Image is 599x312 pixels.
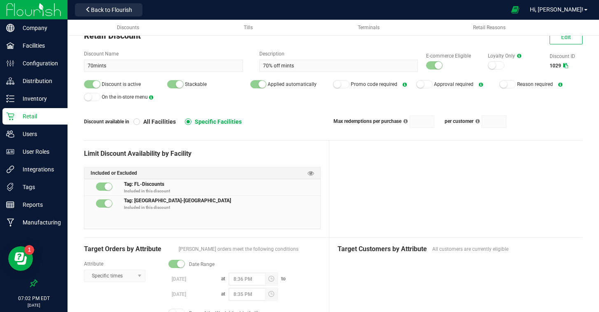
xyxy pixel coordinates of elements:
[124,188,321,194] p: Included in this discount
[6,112,14,120] inline-svg: Retail
[8,246,33,271] iframe: Resource center
[278,276,289,282] span: to
[91,7,132,13] span: Back to Flourish
[4,302,64,308] p: [DATE]
[333,118,401,124] span: Max redemptions per purchase
[6,95,14,103] inline-svg: Inventory
[488,52,541,60] label: Loyalty Only
[244,25,253,30] span: Tills
[117,25,139,30] span: Discounts
[530,6,583,13] span: Hi, [PERSON_NAME]!
[124,180,164,187] span: Tag: FL-Discounts
[14,147,64,157] p: User Roles
[308,169,314,177] span: Preview
[14,94,64,104] p: Inventory
[259,50,418,58] label: Description
[445,118,473,124] span: per customer
[6,148,14,156] inline-svg: User Roles
[185,81,207,87] span: Stackable
[124,204,321,210] p: Included in this discount
[84,118,133,125] span: Discount available in
[561,34,571,40] span: Edit
[14,164,64,174] p: Integrations
[14,58,64,68] p: Configuration
[6,183,14,191] inline-svg: Tags
[550,30,583,44] button: Edit
[426,52,480,60] label: E-commerce Eligible
[14,23,64,33] p: Company
[6,77,14,85] inline-svg: Distribution
[517,81,553,87] span: Reason required
[124,196,231,203] span: Tag: [GEOGRAPHIC_DATA]-[GEOGRAPHIC_DATA]
[14,217,64,227] p: Manufacturing
[189,261,214,268] span: Date Range
[506,2,524,18] span: Open Ecommerce Menu
[14,111,64,121] p: Retail
[24,245,34,255] iframe: Resource center unread badge
[6,59,14,67] inline-svg: Configuration
[140,118,176,125] span: All Facilities
[6,165,14,173] inline-svg: Integrations
[6,24,14,32] inline-svg: Company
[102,94,148,100] span: On the in-store menu
[358,25,380,30] span: Terminals
[84,244,175,254] span: Target Orders by Attribute
[179,245,321,253] span: [PERSON_NAME] orders meet the following conditions
[6,42,14,50] inline-svg: Facilities
[4,295,64,302] p: 07:02 PM EDT
[102,81,141,87] span: Discount is active
[14,200,64,210] p: Reports
[434,81,473,87] span: Approval required
[14,41,64,51] p: Facilities
[473,25,506,30] span: Retail Reasons
[432,245,574,253] span: All customers are currently eligible
[84,167,320,179] div: Included or Excluded
[6,201,14,209] inline-svg: Reports
[550,53,583,60] label: Discount ID
[191,118,242,125] span: Specific Facilities
[268,81,317,87] span: Applied automatically
[338,244,428,254] span: Target Customers by Attribute
[14,182,64,192] p: Tags
[84,149,321,159] div: Limit Discount Availability by Facility
[6,218,14,226] inline-svg: Manufacturing
[84,50,243,58] label: Discount Name
[14,76,64,86] p: Distribution
[550,63,561,69] span: 1029
[14,129,64,139] p: Users
[84,260,160,268] label: Attribute
[6,130,14,138] inline-svg: Users
[30,279,38,287] label: Pin the sidebar to full width on large screens
[218,276,228,282] span: at
[218,291,228,297] span: at
[351,81,397,87] span: Promo code required
[75,3,142,16] button: Back to Flourish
